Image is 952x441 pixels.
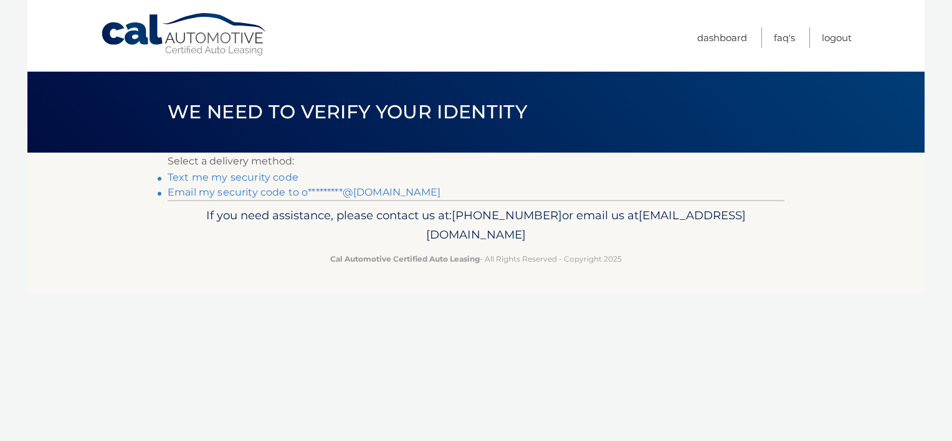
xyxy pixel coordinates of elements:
a: FAQ's [774,27,795,48]
p: If you need assistance, please contact us at: or email us at [176,206,776,245]
p: Select a delivery method: [168,153,784,170]
p: - All Rights Reserved - Copyright 2025 [176,252,776,265]
strong: Cal Automotive Certified Auto Leasing [330,254,480,263]
a: Logout [822,27,852,48]
a: Text me my security code [168,171,298,183]
a: Cal Automotive [100,12,269,57]
a: Dashboard [697,27,747,48]
a: Email my security code to o*********@[DOMAIN_NAME] [168,186,440,198]
span: [PHONE_NUMBER] [452,208,562,222]
span: We need to verify your identity [168,100,527,123]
